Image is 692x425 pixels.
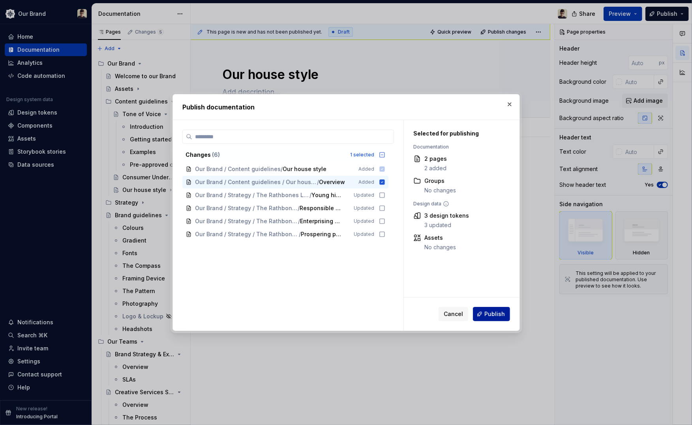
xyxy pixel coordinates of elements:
[195,217,298,225] span: Our Brand / Strategy / The Rathbones Life Stage Segmentation
[413,201,501,207] div: Design data
[424,234,456,242] div: Assets
[413,144,501,150] div: Documentation
[424,177,456,185] div: Groups
[424,155,447,163] div: 2 pages
[311,191,343,199] span: Young highflyers
[444,310,463,318] span: Cancel
[358,179,374,185] span: Added
[195,191,309,199] span: Our Brand / Strategy / The Rathbones Life Stage Segmentation
[424,221,469,229] div: 3 updated
[195,204,298,212] span: Our Brand / Strategy / The Rathbones Life Stage Segmentation
[182,102,510,112] h2: Publish documentation
[439,307,468,321] button: Cancel
[354,218,374,224] span: Updated
[317,178,319,186] span: /
[195,178,317,186] span: Our Brand / Content guidelines / Our house style
[350,152,374,158] div: 1 selected
[300,217,343,225] span: Enterprising accumulators
[299,204,343,212] span: Responsible accumulators
[354,205,374,211] span: Updated
[354,231,374,237] span: Updated
[212,151,220,158] span: ( 6 )
[484,310,505,318] span: Publish
[319,178,345,186] span: Overview
[473,307,510,321] button: Publish
[297,204,299,212] span: /
[309,191,311,199] span: /
[298,217,300,225] span: /
[186,151,345,159] div: Changes
[195,230,299,238] span: Our Brand / Strategy / The Rathbones Life Stage Segmentation
[424,186,456,194] div: No changes
[413,130,501,137] div: Selected for publishing
[424,243,456,251] div: No changes
[301,230,343,238] span: Prospering professionals
[424,212,469,220] div: 3 design tokens
[424,164,447,172] div: 2 added
[354,192,374,198] span: Updated
[299,230,301,238] span: /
